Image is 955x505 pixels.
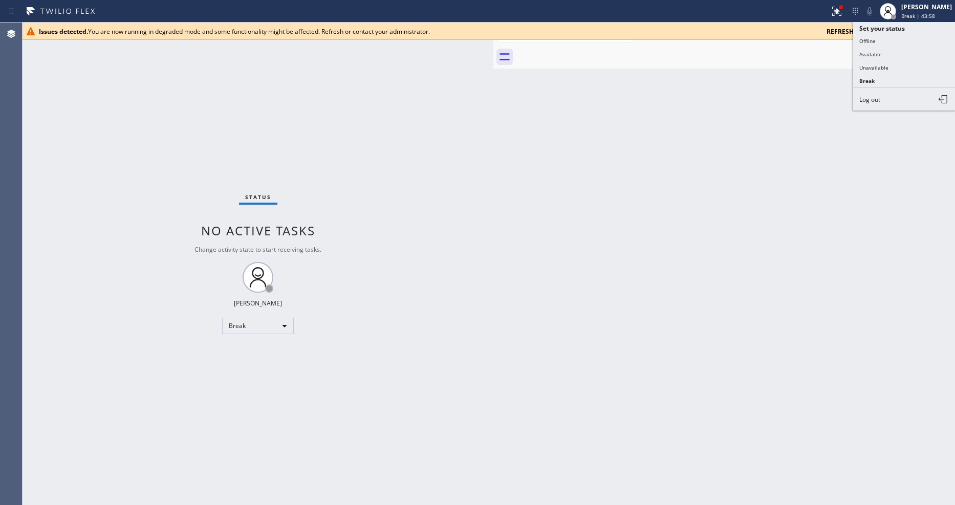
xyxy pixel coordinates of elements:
div: Break [222,318,294,334]
span: refresh [827,27,854,36]
span: Status [245,193,271,201]
button: Mute [862,4,877,18]
div: [PERSON_NAME] [901,3,952,11]
b: Issues detected. [39,27,88,36]
span: Break | 43:58 [901,12,935,19]
div: You are now running in degraded mode and some functionality might be affected. Refresh or contact... [39,27,818,36]
span: Change activity state to start receiving tasks. [194,245,321,254]
div: [PERSON_NAME] [234,299,282,308]
span: No active tasks [201,222,315,239]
